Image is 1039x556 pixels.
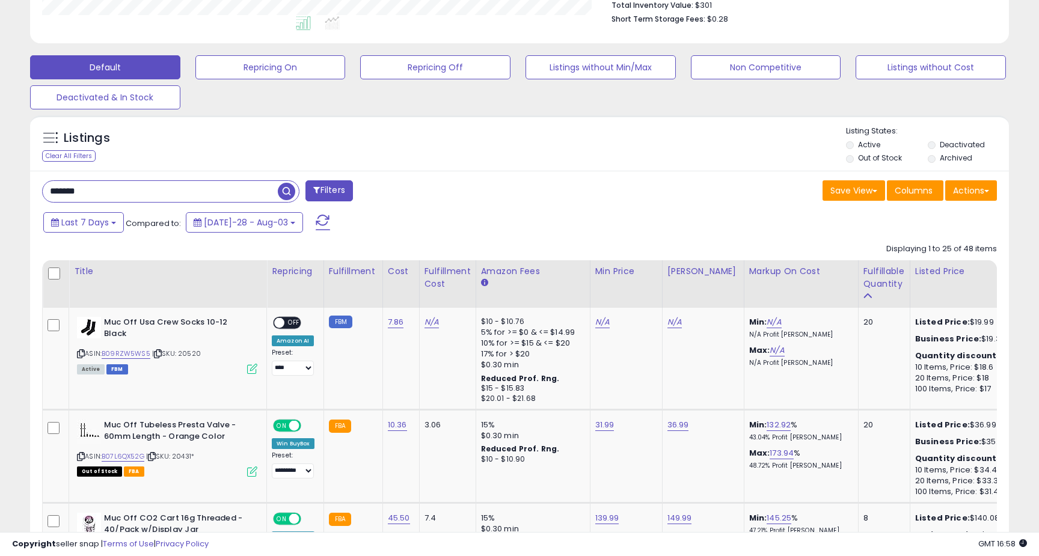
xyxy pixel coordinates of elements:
span: FBM [106,364,128,374]
p: 48.72% Profit [PERSON_NAME] [749,462,849,470]
img: 41ALBbRqXKL._SL40_.jpg [77,513,101,537]
span: 2025-08-11 16:58 GMT [978,538,1027,549]
button: Last 7 Days [43,212,124,233]
div: Fulfillment [329,265,378,278]
div: $15 - $15.83 [481,383,581,394]
div: $140.08 [915,513,1015,524]
div: ASIN: [77,420,257,475]
a: 139.99 [595,512,619,524]
span: Columns [895,185,933,197]
div: 3.06 [424,420,467,430]
div: Amazon AI [272,335,314,346]
b: Min: [749,512,767,524]
b: Quantity discounts [915,350,1002,361]
img: 31VvDj7jL2L._SL40_.jpg [77,420,101,444]
div: Amazon Fees [481,265,585,278]
button: Save View [823,180,885,201]
div: : [915,453,1015,464]
span: | SKU: 20520 [152,349,201,358]
button: Filters [305,180,352,201]
button: Repricing On [195,55,346,79]
button: Repricing Off [360,55,510,79]
button: Listings without Min/Max [526,55,676,79]
span: Compared to: [126,218,181,229]
span: OFF [299,514,319,524]
b: Muc Off CO2 Cart 16g Threaded - 40/Pack w/Display Jar [104,513,250,538]
a: 149.99 [667,512,692,524]
a: N/A [770,344,784,356]
div: % [749,448,849,470]
div: Fulfillable Quantity [863,265,905,290]
button: Deactivated & In Stock [30,85,180,109]
b: Max: [749,344,770,356]
div: $19.99 [915,317,1015,328]
button: Columns [887,180,943,201]
div: 20 [863,420,901,430]
div: $19.39 [915,334,1015,344]
div: $0.30 min [481,359,581,370]
a: 10.36 [388,419,407,431]
div: 15% [481,513,581,524]
a: N/A [424,316,439,328]
p: Listing States: [846,126,1008,137]
div: % [749,420,849,442]
div: Fulfillment Cost [424,265,471,290]
a: N/A [667,316,682,328]
b: Reduced Prof. Rng. [481,444,560,454]
strong: Copyright [12,538,56,549]
span: OFF [284,318,304,328]
p: N/A Profit [PERSON_NAME] [749,331,849,339]
div: Cost [388,265,414,278]
b: Business Price: [915,333,981,344]
div: $10 - $10.76 [481,317,581,327]
a: B07L6QX52G [102,451,144,462]
label: Active [858,139,880,150]
b: Business Price: [915,436,981,447]
div: Clear All Filters [42,150,96,162]
div: 10 Items, Price: $34.41 [915,465,1015,475]
span: $0.28 [707,13,728,25]
b: Max: [749,447,770,459]
label: Archived [940,153,972,163]
div: Win BuyBox [272,438,314,449]
small: FBM [329,316,352,328]
a: 173.94 [770,447,794,459]
span: ON [274,421,289,431]
label: Deactivated [940,139,985,150]
th: The percentage added to the cost of goods (COGS) that forms the calculator for Min & Max prices. [744,260,858,308]
a: 132.92 [767,419,791,431]
p: 43.04% Profit [PERSON_NAME] [749,433,849,442]
div: $35.88 [915,436,1015,447]
div: [PERSON_NAME] [667,265,739,278]
div: 20 [863,317,901,328]
b: Listed Price: [915,316,970,328]
b: Listed Price: [915,512,970,524]
b: Muc Off Tubeless Presta Valve - 60mm Length - Orange Color [104,420,250,445]
a: Privacy Policy [156,538,209,549]
span: ON [274,514,289,524]
div: Min Price [595,265,657,278]
div: Markup on Cost [749,265,853,278]
div: Preset: [272,349,314,376]
div: ASIN: [77,317,257,373]
div: % [749,513,849,535]
div: 7.4 [424,513,467,524]
div: seller snap | | [12,539,209,550]
div: $10 - $10.90 [481,454,581,465]
div: Listed Price [915,265,1019,278]
div: 100 Items, Price: $31.45 [915,486,1015,497]
div: 8 [863,513,901,524]
div: 100 Items, Price: $17 [915,383,1015,394]
div: Displaying 1 to 25 of 48 items [886,243,997,255]
a: N/A [767,316,781,328]
img: 31p5flD8+lL._SL40_.jpg [77,317,101,338]
p: N/A Profit [PERSON_NAME] [749,359,849,367]
span: All listings currently available for purchase on Amazon [77,364,105,374]
b: Min: [749,316,767,328]
a: 45.50 [388,512,410,524]
a: Terms of Use [103,538,154,549]
b: Muc Off Usa Crew Socks 10-12 Black [104,317,250,342]
small: FBA [329,420,351,433]
span: OFF [299,421,319,431]
div: Title [74,265,262,278]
